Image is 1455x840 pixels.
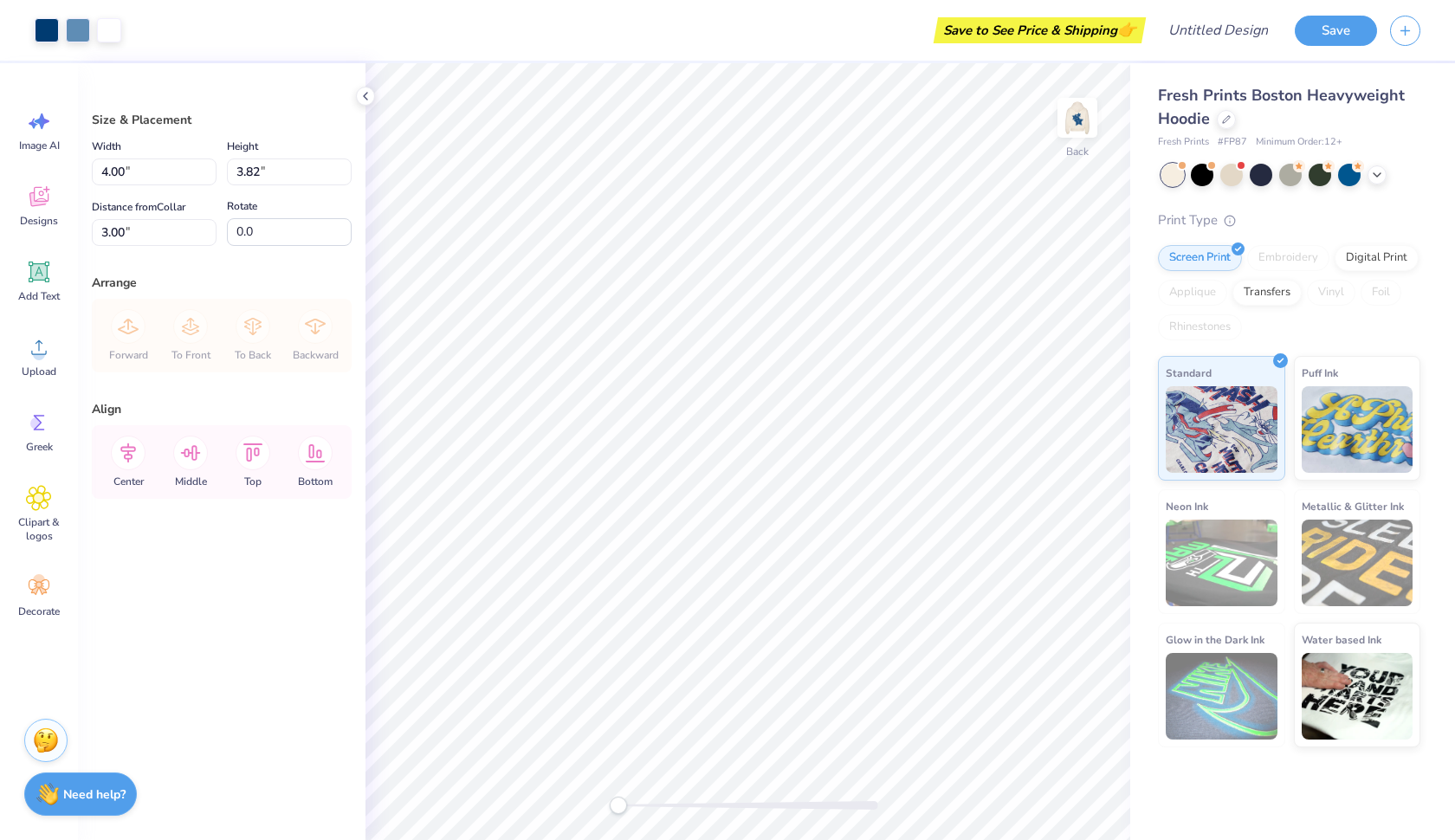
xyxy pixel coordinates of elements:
[1166,630,1264,649] span: Glow in the Dark Ink
[938,17,1141,43] div: Save to See Price & Shipping
[92,274,352,292] div: Arrange
[610,797,627,814] div: Accessibility label
[1158,245,1242,271] div: Screen Print
[1335,245,1419,271] div: Digital Print
[1158,314,1242,340] div: Rhinestones
[92,197,185,217] label: Distance from Collar
[1218,135,1247,150] span: # FP87
[92,400,352,418] div: Align
[227,196,257,216] label: Rotate
[1158,85,1405,129] span: Fresh Prints Boston Heavyweight Hoodie
[1295,16,1377,46] button: Save
[1117,19,1136,40] span: 👉
[1302,364,1338,382] span: Puff Ink
[1302,386,1413,473] img: Puff Ink
[26,440,53,454] span: Greek
[1256,135,1342,150] span: Minimum Order: 12 +
[20,214,58,228] span: Designs
[227,136,258,157] label: Height
[1302,630,1381,649] span: Water based Ink
[92,136,121,157] label: Width
[1158,135,1209,150] span: Fresh Prints
[1066,144,1089,159] div: Back
[1247,245,1329,271] div: Embroidery
[1361,280,1401,306] div: Foil
[1166,520,1277,606] img: Neon Ink
[298,475,333,488] span: Bottom
[22,365,56,378] span: Upload
[1158,210,1420,230] div: Print Type
[1307,280,1355,306] div: Vinyl
[1166,364,1212,382] span: Standard
[1154,13,1282,48] input: Untitled Design
[1232,280,1302,306] div: Transfers
[19,139,60,152] span: Image AI
[1158,280,1227,306] div: Applique
[1302,653,1413,740] img: Water based Ink
[1302,520,1413,606] img: Metallic & Glitter Ink
[1166,386,1277,473] img: Standard
[18,289,60,303] span: Add Text
[1060,100,1095,135] img: Back
[1302,497,1404,515] span: Metallic & Glitter Ink
[1166,653,1277,740] img: Glow in the Dark Ink
[1166,497,1208,515] span: Neon Ink
[92,111,352,129] div: Size & Placement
